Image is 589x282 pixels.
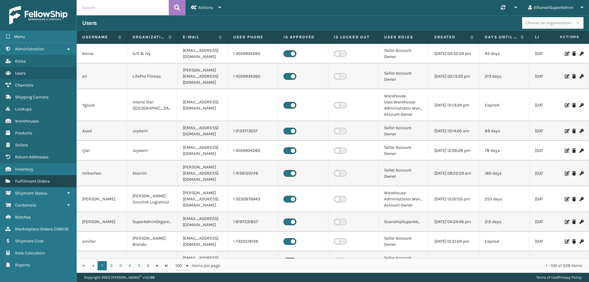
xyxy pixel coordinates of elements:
span: Rate Calculator [15,250,45,256]
td: LifePro Fitness [127,64,177,89]
td: [DATE] 02:51:53 pm [529,186,580,212]
td: [PERSON_NAME] [77,186,127,212]
td: [DATE] 06:59:09 am [529,121,580,141]
i: Edit [565,129,568,133]
span: Shipping Carriers [15,95,48,100]
td: 180 days [479,160,529,186]
i: Change Password [579,171,583,176]
td: 89 days [479,121,529,141]
td: [DATE] 08:35:13 am [529,44,580,64]
td: [PERSON_NAME][EMAIL_ADDRESS][DOMAIN_NAME] [177,160,228,186]
span: Users [15,71,26,76]
td: Expired [479,89,529,121]
td: [PERSON_NAME] Brands [127,232,177,251]
td: 1 4059934260 [228,141,278,160]
td: Joyberri [127,141,177,160]
i: Edit [565,239,568,244]
td: SuperAdminOrganization [127,212,177,232]
i: Change Password [579,220,583,224]
i: Edit [565,149,568,153]
td: [PERSON_NAME] (Ironlink Logistics) [127,186,177,212]
td: Seller Account Owner [379,160,429,186]
span: Go to the last page [164,263,169,268]
label: E-mail [183,34,216,40]
p: Copyright 2023 [PERSON_NAME]™ v 1.0.188 [84,273,155,282]
td: [EMAIL_ADDRESS][DOMAIN_NAME] [177,212,228,232]
td: [DATE] 02:04:24 pm [529,64,580,89]
span: Roles [15,59,26,64]
td: Ygluck [77,89,127,121]
td: [DATE] 08:12:54 pm [529,89,580,121]
i: Delete [572,103,576,107]
td: 1 4059934260 [228,44,278,64]
img: logo [9,6,67,25]
span: 100 [175,263,185,269]
span: Products [15,130,32,136]
td: 1 2133713037 [228,121,278,141]
td: [EMAIL_ADDRESS][DOMAIN_NAME] [177,89,228,121]
i: Edit [565,74,568,79]
span: Go to the next page [155,263,160,268]
td: [DATE] 07:03:58 pm [529,251,580,271]
td: Asad [77,121,127,141]
span: ( 116513 ) [54,226,69,232]
label: Days until password expires [485,34,518,40]
i: Delete [572,74,576,79]
a: Go to the last page [162,261,171,270]
span: Channels [15,83,33,88]
td: 1 7188407246 [228,251,278,271]
td: [DATE] 07:03:58 pm [529,141,580,160]
td: [DATE] 12:26:28 pm [429,141,479,160]
label: Created [434,34,467,40]
a: 2 [107,261,116,270]
td: Expired [479,232,529,251]
div: | [536,273,582,282]
td: [EMAIL_ADDRESS][DOMAIN_NAME] [177,121,228,141]
i: Change Password [579,74,583,79]
td: [DATE] 04:24:46 pm [429,212,479,232]
td: 117 days [479,251,529,271]
span: items per page [175,261,220,270]
a: Terms of Use [536,275,557,280]
i: Edit [565,103,568,107]
i: Edit [565,220,568,224]
td: Amna [77,44,127,64]
span: Batches [15,214,31,220]
td: 78 days [479,141,529,160]
i: Delete [572,197,576,201]
td: Seller Account Owner [379,121,429,141]
i: Delete [572,149,576,153]
td: [PERSON_NAME] [77,251,127,271]
td: 1 4156120749 [228,160,278,186]
td: loft & Ivy [127,44,177,64]
td: [PERSON_NAME][EMAIL_ADDRESS][DOMAIN_NAME] [177,64,228,89]
td: smiller [77,232,127,251]
i: Change Password [579,103,583,107]
td: Warehouse User,Warehouse Administrator,Warehouse Account Owner [379,89,429,121]
a: 1 [98,261,107,270]
i: Edit [565,52,568,56]
i: Delete [572,129,576,133]
label: User phone [233,34,272,40]
span: Containers [15,203,36,208]
i: Delete [572,220,576,224]
td: Inland Star ([GEOGRAPHIC_DATA]) [127,89,177,121]
span: Shipment Cost [15,238,44,244]
i: Change Password [579,52,583,56]
span: Fulfillment Orders [15,179,50,184]
td: [DATE] 09:22:59 am [429,160,479,186]
span: Menu [14,34,25,39]
td: Joyberri [127,121,177,141]
td: [PERSON_NAME] [77,212,127,232]
td: Seller Account Owner [379,141,429,160]
i: Edit [565,171,568,176]
span: Sellers [15,142,28,148]
td: 212 days [479,212,529,232]
td: ijlal [77,141,127,160]
td: 213 days [479,64,529,89]
td: [DATE] 01:21:44 pm [529,232,580,251]
i: Change Password [579,197,583,201]
td: 1 7325519129 [228,232,278,251]
span: Shipment Status [15,191,47,196]
label: User Roles [384,34,423,40]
